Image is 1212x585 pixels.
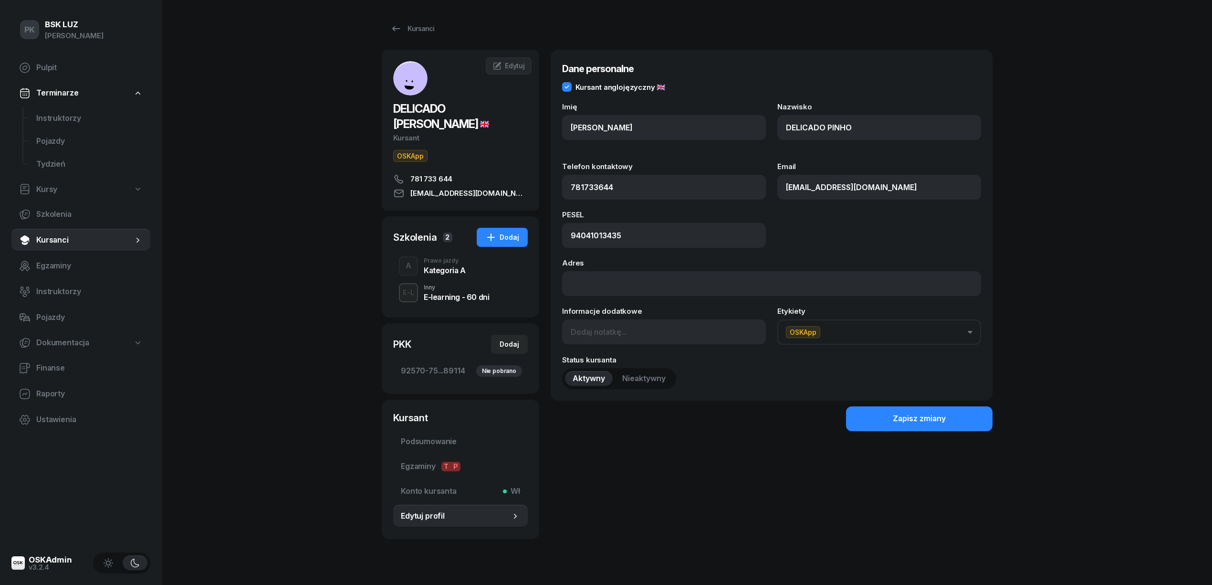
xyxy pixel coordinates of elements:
[11,56,150,79] a: Pulpit
[424,266,466,274] div: Kategoria A
[777,319,981,345] button: OSKApp
[575,84,666,91] div: Kursant anglojęzyczny 🇬🇧
[565,371,613,386] button: Aktywny
[29,153,150,176] a: Tydzień
[11,332,150,354] a: Dokumentacja
[36,112,143,125] span: Instruktorzy
[45,30,104,42] div: [PERSON_NAME]
[11,229,150,252] a: Kursanci
[11,280,150,303] a: Instruktorzy
[573,372,605,385] span: Aktywny
[424,293,489,301] div: E-learning - 60 dni
[36,183,57,196] span: Kursy
[441,462,451,471] span: T
[36,311,143,324] span: Pojazdy
[36,135,143,148] span: Pojazdy
[36,87,78,99] span: Terminarze
[399,256,418,276] button: A
[399,287,418,298] div: E-L
[390,23,434,34] div: Kursanci
[29,556,72,564] div: OSKAdmin
[11,179,150,201] a: Kursy
[36,234,133,246] span: Kursanci
[393,430,528,453] a: Podsumowanie
[393,253,528,279] button: APrawo jazdyKategoria A
[393,173,528,185] a: 781 733 644
[846,406,993,431] button: Zapisz zmiany
[11,556,25,570] img: logo-xs@2x.png
[45,21,104,29] div: BSK LUZ
[11,408,150,431] a: Ustawienia
[443,233,452,242] span: 2
[402,258,415,274] div: A
[622,372,666,385] span: Nieaktywny
[36,208,143,221] span: Szkolenia
[401,510,511,522] span: Edytuj profil
[24,26,35,34] span: PK
[491,335,528,354] button: Dodaj
[451,462,460,471] span: P
[393,132,528,144] div: Kursant
[393,279,528,306] button: E-LInnyE-learning - 60 dni
[382,19,443,38] a: Kursanci
[786,326,820,338] span: OSKApp
[393,102,489,131] span: DELICADO [PERSON_NAME]
[393,231,437,244] div: Szkolenia
[29,107,150,130] a: Instruktorzy
[36,414,143,426] span: Ustawienia
[36,158,143,170] span: Tydzień
[410,188,528,199] span: [EMAIL_ADDRESS][DOMAIN_NAME]
[11,203,150,226] a: Szkolenia
[507,485,520,498] span: Wł
[393,338,411,351] div: PKK
[393,411,528,425] div: Kursant
[29,130,150,153] a: Pojazdy
[36,286,143,298] span: Instruktorzy
[424,285,489,290] div: Inny
[485,232,519,243] div: Dodaj
[36,388,143,400] span: Raporty
[399,283,418,302] button: E-L
[29,564,72,571] div: v3.2.4
[393,480,528,503] a: Konto kursantaWł
[500,339,519,350] div: Dodaj
[393,455,528,478] a: EgzaminyTP
[11,306,150,329] a: Pojazdy
[615,371,673,386] button: Nieaktywny
[476,365,522,377] div: Nie pobrano
[36,260,143,272] span: Egzaminy
[393,150,428,162] button: OSKApp
[401,365,520,377] span: 92570-75...89114
[477,228,528,247] button: Dodaj
[410,173,452,185] span: 781 733 644
[11,82,150,104] a: Terminarze
[893,413,946,425] div: Zapisz zmiany
[11,255,150,277] a: Egzaminy
[401,436,520,448] span: Podsumowanie
[486,57,532,74] a: Edytuj
[36,337,89,349] span: Dokumentacja
[36,62,143,74] span: Pulpit
[393,188,528,199] a: [EMAIL_ADDRESS][DOMAIN_NAME]
[401,460,520,473] span: Egzaminy
[393,505,528,528] a: Edytuj profil
[401,485,520,498] span: Konto kursanta
[11,383,150,405] a: Raporty
[11,357,150,380] a: Finanse
[36,362,143,374] span: Finanse
[505,62,525,70] span: Edytuj
[562,61,981,76] h3: Dane personalne
[424,258,466,264] div: Prawo jazdy
[562,319,766,344] input: Dodaj notatkę...
[393,360,528,383] a: 92570-75...89114Nie pobrano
